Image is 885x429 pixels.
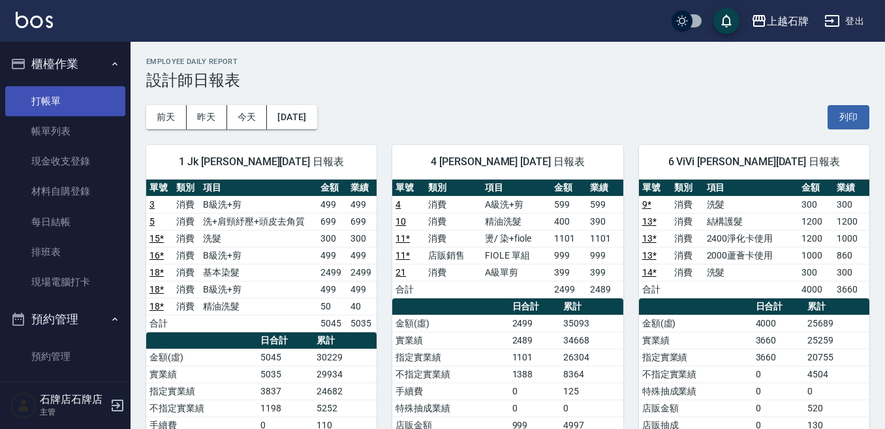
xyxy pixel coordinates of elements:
[671,180,703,197] th: 類別
[753,366,804,383] td: 0
[798,247,834,264] td: 1000
[5,237,125,267] a: 排班表
[753,332,804,349] td: 3660
[146,57,869,66] h2: Employee Daily Report
[149,199,155,210] a: 3
[560,400,623,417] td: 0
[5,207,125,237] a: 每日結帳
[587,281,623,298] td: 2489
[804,315,869,332] td: 25689
[146,400,257,417] td: 不指定實業績
[551,264,587,281] td: 399
[833,230,869,247] td: 1000
[5,372,125,402] a: 單日預約紀錄
[313,332,377,349] th: 累計
[639,332,753,349] td: 實業績
[257,383,313,400] td: 3837
[5,267,125,297] a: 現場電腦打卡
[392,366,508,383] td: 不指定實業績
[482,196,551,213] td: A級洗+剪
[173,298,200,315] td: 消費
[560,298,623,315] th: 累計
[671,196,703,213] td: 消費
[819,9,869,33] button: 登出
[267,105,317,129] button: [DATE]
[317,247,347,264] td: 499
[162,155,361,168] span: 1 Jk [PERSON_NAME][DATE] 日報表
[753,298,804,315] th: 日合計
[173,196,200,213] td: 消費
[833,264,869,281] td: 300
[392,180,425,197] th: 單號
[833,247,869,264] td: 860
[347,264,377,281] td: 2499
[257,349,313,366] td: 5045
[639,180,671,197] th: 單號
[639,366,753,383] td: 不指定實業績
[392,349,508,366] td: 指定實業績
[347,281,377,298] td: 499
[392,315,508,332] td: 金額(虛)
[833,281,869,298] td: 3660
[5,342,125,372] a: 預約管理
[639,315,753,332] td: 金額(虛)
[804,349,869,366] td: 20755
[551,247,587,264] td: 999
[482,247,551,264] td: FIOLE 單組
[509,383,561,400] td: 0
[587,230,623,247] td: 1101
[798,281,834,298] td: 4000
[347,180,377,197] th: 業績
[798,264,834,281] td: 300
[753,383,804,400] td: 0
[317,298,347,315] td: 50
[146,383,257,400] td: 指定實業績
[833,196,869,213] td: 300
[317,213,347,230] td: 699
[639,180,869,298] table: a dense table
[227,105,268,129] button: 今天
[509,400,561,417] td: 0
[804,383,869,400] td: 0
[560,315,623,332] td: 35093
[200,298,317,315] td: 精油洗髮
[146,180,377,332] table: a dense table
[482,213,551,230] td: 精油洗髮
[639,349,753,366] td: 指定實業績
[200,281,317,298] td: B級洗+剪
[187,105,227,129] button: 昨天
[804,400,869,417] td: 520
[639,281,671,298] td: 合計
[425,180,482,197] th: 類別
[5,116,125,146] a: 帳單列表
[798,180,834,197] th: 金額
[313,349,377,366] td: 30229
[798,196,834,213] td: 300
[347,213,377,230] td: 699
[16,12,53,28] img: Logo
[392,400,508,417] td: 特殊抽成業績
[704,196,798,213] td: 洗髮
[200,264,317,281] td: 基本染髮
[482,180,551,197] th: 項目
[425,247,482,264] td: 店販銷售
[560,366,623,383] td: 8364
[804,366,869,383] td: 4504
[746,8,814,35] button: 上越石牌
[173,230,200,247] td: 消費
[587,213,623,230] td: 390
[396,267,406,278] a: 21
[587,264,623,281] td: 399
[317,196,347,213] td: 499
[671,213,703,230] td: 消費
[313,366,377,383] td: 29934
[509,315,561,332] td: 2499
[5,146,125,176] a: 現金收支登錄
[833,213,869,230] td: 1200
[392,180,623,298] table: a dense table
[704,247,798,264] td: 2000蘆薈卡使用
[425,213,482,230] td: 消費
[317,264,347,281] td: 2499
[146,180,173,197] th: 單號
[173,247,200,264] td: 消費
